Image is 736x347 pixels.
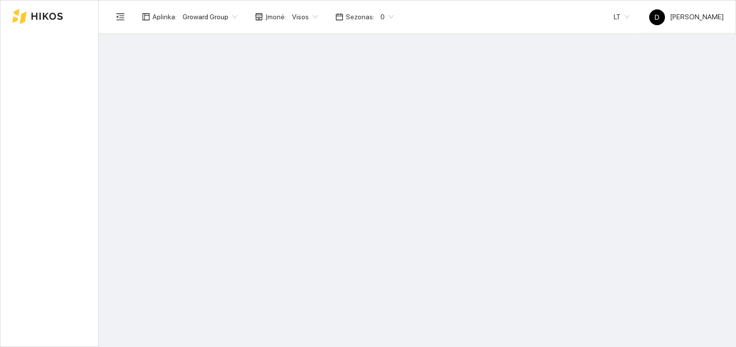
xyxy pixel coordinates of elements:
span: 0 [380,9,394,24]
span: [PERSON_NAME] [649,13,724,21]
span: Sezonas : [346,11,374,22]
span: Įmonė : [265,11,286,22]
span: Groward Group [183,9,237,24]
span: menu-fold [116,12,125,21]
span: LT [614,9,629,24]
button: menu-fold [110,7,130,27]
span: Visos [292,9,318,24]
span: calendar [335,13,343,21]
span: D [655,9,660,25]
span: layout [142,13,150,21]
span: shop [255,13,263,21]
span: Aplinka : [152,11,177,22]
